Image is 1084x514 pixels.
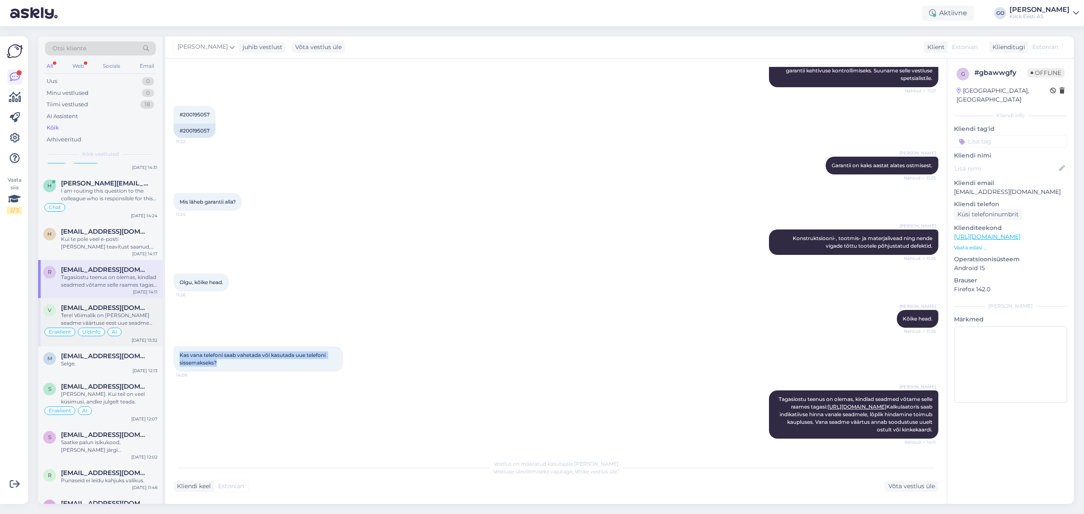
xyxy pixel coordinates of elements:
[48,386,51,392] span: S
[954,244,1067,251] p: Vaata edasi ...
[132,337,158,343] div: [DATE] 13:32
[133,289,158,295] div: [DATE] 14:11
[793,235,934,249] span: Konstruktsiooni-, tootmis- ja materjalivead ning nende vigade tõttu tootele põhjustatud defektid.
[61,431,149,439] span: Silvake1996@gmail.com
[494,461,619,467] span: Vestlus on määratud kasutajale [PERSON_NAME]
[903,315,932,322] span: Kõike head.
[47,89,88,97] div: Minu vestlused
[957,86,1050,104] div: [GEOGRAPHIC_DATA], [GEOGRAPHIC_DATA]
[954,112,1067,119] div: Kliendi info
[1009,6,1070,13] div: [PERSON_NAME]
[989,43,1025,52] div: Klienditugi
[885,481,938,492] div: Võta vestlus üle
[61,390,158,406] div: [PERSON_NAME]. Kui teil on veel küsimusi, andke julgelt teada.
[61,235,158,251] div: Kui te pole veel e-posti [PERSON_NAME] teavitust saanud, siis meie tiim veel komplekteerib teie t...
[954,124,1067,133] p: Kliendi tag'id
[572,468,619,475] i: „Võtke vestlus üle”
[132,251,158,257] div: [DATE] 14:17
[47,135,81,144] div: Arhiveeritud
[82,150,119,158] span: Kõik vestlused
[176,138,208,145] span: 11:22
[47,231,52,237] span: h
[61,439,158,454] div: Saatke palun isikukood, [PERSON_NAME] järgi [PERSON_NAME].
[954,151,1067,160] p: Kliendi nimi
[176,211,208,218] span: 11:24
[131,416,158,422] div: [DATE] 12:07
[924,43,945,52] div: Klient
[131,454,158,460] div: [DATE] 12:02
[994,7,1006,19] div: GO
[239,43,282,52] div: juhib vestlust
[61,187,158,202] div: I am routing this question to the colleague who is responsible for this topic. The reply might ta...
[954,264,1067,273] p: Android 15
[954,200,1067,209] p: Kliendi telefon
[174,124,216,138] div: #200195057
[47,124,59,132] div: Kõik
[49,329,71,334] span: Eraklient
[904,175,936,181] span: Nähtud ✓ 11:23
[899,150,936,156] span: [PERSON_NAME]
[961,71,965,77] span: g
[174,482,211,491] div: Kliendi keel
[53,44,86,53] span: Otsi kliente
[904,328,936,334] span: Nähtud ✓ 11:26
[82,329,101,334] span: Üldinfo
[954,302,1067,310] div: [PERSON_NAME]
[7,176,22,214] div: Vaata siia
[954,188,1067,196] p: [EMAIL_ADDRESS][DOMAIN_NAME]
[61,352,149,360] span: Mari-liis16@hotmail.com
[48,472,52,478] span: R
[61,360,158,368] div: Selge.
[954,285,1067,294] p: Firefox 142.0
[974,68,1027,78] div: # gbawwgfy
[47,182,52,189] span: h
[71,61,86,72] div: Web
[48,434,51,440] span: S
[132,484,158,491] div: [DATE] 11:46
[177,42,228,52] span: [PERSON_NAME]
[954,276,1067,285] p: Brauser
[954,135,1067,148] input: Lisa tag
[61,274,158,289] div: Tagasiostu teenus on olemas, kindlad seadmed võtame selle raames tagasi: [URL][DOMAIN_NAME] Kalku...
[954,224,1067,232] p: Klienditeekond
[132,164,158,171] div: [DATE] 14:31
[47,112,78,121] div: AI Assistent
[61,266,149,274] span: Ratut.kermo@gmail.com
[45,61,55,72] div: All
[899,303,936,310] span: [PERSON_NAME]
[832,162,932,169] span: Garantii on kaks aastat alates ostmisest.
[140,100,154,109] div: 18
[48,503,52,509] span: r
[1009,13,1070,20] div: Klick Eesti AS
[7,207,22,214] div: 2 / 3
[49,408,71,413] span: Eraklient
[47,77,57,86] div: Uus
[47,100,88,109] div: Tiimi vestlused
[904,439,936,445] span: Nähtud ✓ 14:11
[904,255,936,262] span: Nähtud ✓ 11:25
[218,482,244,491] span: Estonian
[180,279,223,285] span: Olgu, kõike head.
[954,164,1057,173] input: Lisa nimi
[779,396,934,433] span: Tagasiostu teenus on olemas, kindlad seadmed võtame selle raames tagasi: Kalkulaatoris saab indik...
[922,6,974,21] div: Aktiivne
[61,469,149,477] span: Rasmusparn1992@gmail.com
[131,213,158,219] div: [DATE] 14:24
[180,352,327,366] span: Kas vana telefoni saab vahetada või kasutada uue telefoni sissemakseks?
[112,329,117,334] span: AI
[7,43,23,59] img: Askly Logo
[292,41,345,53] div: Võta vestlus üle
[176,292,208,298] span: 11:26
[1032,43,1058,52] span: Estonian
[899,384,936,390] span: [PERSON_NAME]
[142,89,154,97] div: 0
[61,180,149,187] span: henri.taht@klick.ee
[61,383,149,390] span: Silja.riigor@gmail.com
[954,233,1020,240] a: [URL][DOMAIN_NAME]
[48,269,52,275] span: R
[48,307,51,313] span: v
[904,88,936,94] span: Nähtud ✓ 11:21
[954,255,1067,264] p: Operatsioonisüsteem
[954,179,1067,188] p: Kliendi email
[176,372,208,379] span: 14:09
